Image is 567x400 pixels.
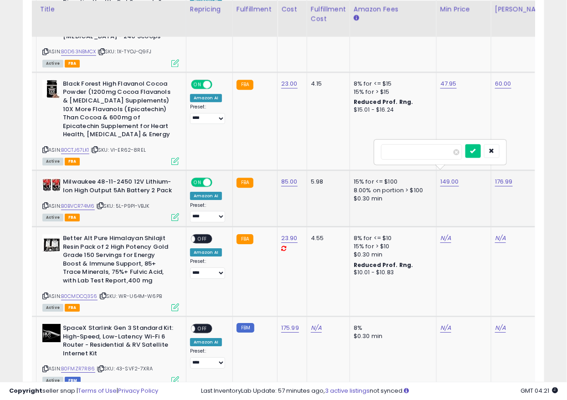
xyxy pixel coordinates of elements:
span: 2025-09-11 04:21 GMT [521,386,558,395]
div: $15.01 - $16.24 [354,106,429,114]
div: Last InventoryLab Update: 57 minutes ago, not synced. [201,387,558,395]
span: All listings currently available for purchase on Amazon [42,304,63,312]
a: N/A [495,234,506,243]
div: Preset: [190,348,226,368]
div: Min Price [440,4,487,14]
a: N/A [440,234,451,243]
a: N/A [495,323,506,333]
div: Amazon AI [190,192,222,200]
a: 175.99 [281,323,299,333]
div: ASIN: [42,80,179,164]
div: ASIN: [42,234,179,310]
a: N/A [440,323,451,333]
span: All listings currently available for purchase on Amazon [42,158,63,165]
a: B0D63NBMCX [61,48,96,56]
div: 5.98 [311,178,343,186]
a: 3 active listings [325,386,370,395]
img: 41W5ThxpLqL._SL40_.jpg [42,178,61,191]
span: FBA [65,214,80,221]
div: 15% for > $15 [354,88,429,96]
b: Better Alt Pure Himalayan Shilajit Resin Pack of 2 High Potency Gold Grade 150 Servings for Energ... [63,234,174,287]
a: 23.90 [281,234,298,243]
div: Amazon AI [190,248,222,256]
div: Preset: [190,258,226,278]
img: 41Ztx-vowrL._SL40_.jpg [42,234,61,252]
a: B0CMDCQ3S6 [61,292,98,300]
span: ON [192,80,203,88]
div: 8% [354,324,429,332]
strong: Copyright [9,386,42,395]
a: B0FMZR7R86 [61,365,95,373]
a: 149.00 [440,177,459,186]
a: Privacy Policy [118,386,158,395]
a: 23.00 [281,79,298,88]
div: $0.30 min [354,251,429,259]
div: Fulfillment Cost [311,4,346,23]
a: N/A [311,323,322,333]
div: 4.55 [311,234,343,242]
div: 8.00% on portion > $100 [354,186,429,195]
b: SpaceX Starlink Gen 3 Standard Kit: High-Speed, Low-Latency Wi-Fi 6 Router - Residential & RV Sat... [63,324,174,360]
span: | SKU: WR-U64M-W6PB [99,292,162,300]
div: 8% for <= $15 [354,80,429,88]
div: Preset: [190,202,226,222]
span: FBA [65,304,80,312]
div: Repricing [190,4,229,14]
div: Preset: [190,104,226,124]
a: B0CTJ67LK1 [61,146,89,154]
span: All listings currently available for purchase on Amazon [42,60,63,67]
div: Amazon Fees [354,4,433,14]
a: 176.99 [495,177,513,186]
div: Fulfillment [237,4,273,14]
b: Black Forest High Flavanol Cocoa Powder (1200mg Cocoa Flavanols & [MEDICAL_DATA] Supplements) 10X... [63,80,174,141]
span: OFF [211,179,226,186]
span: FBA [65,60,80,67]
b: Reduced Prof. Rng. [354,261,413,269]
div: 4.15 [311,80,343,88]
small: FBA [237,178,253,188]
small: Amazon Fees. [354,14,359,22]
div: 8% for <= $10 [354,234,429,242]
span: OFF [195,235,210,243]
a: Terms of Use [78,386,117,395]
div: $10.01 - $10.83 [354,269,429,277]
span: | SKU: 5L-P9PI-VBJK [96,202,149,210]
div: seller snap | | [9,387,158,395]
a: 60.00 [495,79,511,88]
small: FBA [237,80,253,90]
span: | SKU: VI-ER62-8REL [91,146,146,154]
span: | SKU: 43-SVF2-7XRA [97,365,153,372]
span: FBA [65,158,80,165]
div: ASIN: [42,178,179,220]
div: Amazon AI [190,94,222,102]
a: 47.95 [440,79,457,88]
div: Cost [281,4,303,14]
a: 85.00 [281,177,298,186]
span: All listings currently available for purchase on Amazon [42,214,63,221]
b: Reduced Prof. Rng. [354,98,413,106]
a: B0BVCR74M6 [61,202,95,210]
div: $0.30 min [354,332,429,340]
span: ON [192,179,203,186]
small: FBA [237,234,253,244]
div: Amazon AI [190,338,222,346]
div: 15% for > $10 [354,242,429,251]
span: | SKU: 1X-TYOJ-Q9FJ [98,48,151,55]
span: OFF [195,325,210,333]
div: 15% for <= $100 [354,178,429,186]
small: FBM [237,323,254,333]
img: 31jQAdEFwML._SL40_.jpg [42,324,61,342]
div: [PERSON_NAME] [495,4,549,14]
div: $0.30 min [354,195,429,203]
div: Title [40,4,182,14]
span: OFF [211,80,226,88]
b: Milwaukee 48-11-2450 12V Lithium-Ion High Output 5Ah Battery 2 Pack [63,178,174,197]
img: 41+hxmSeVeL._SL40_.jpg [42,80,61,98]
